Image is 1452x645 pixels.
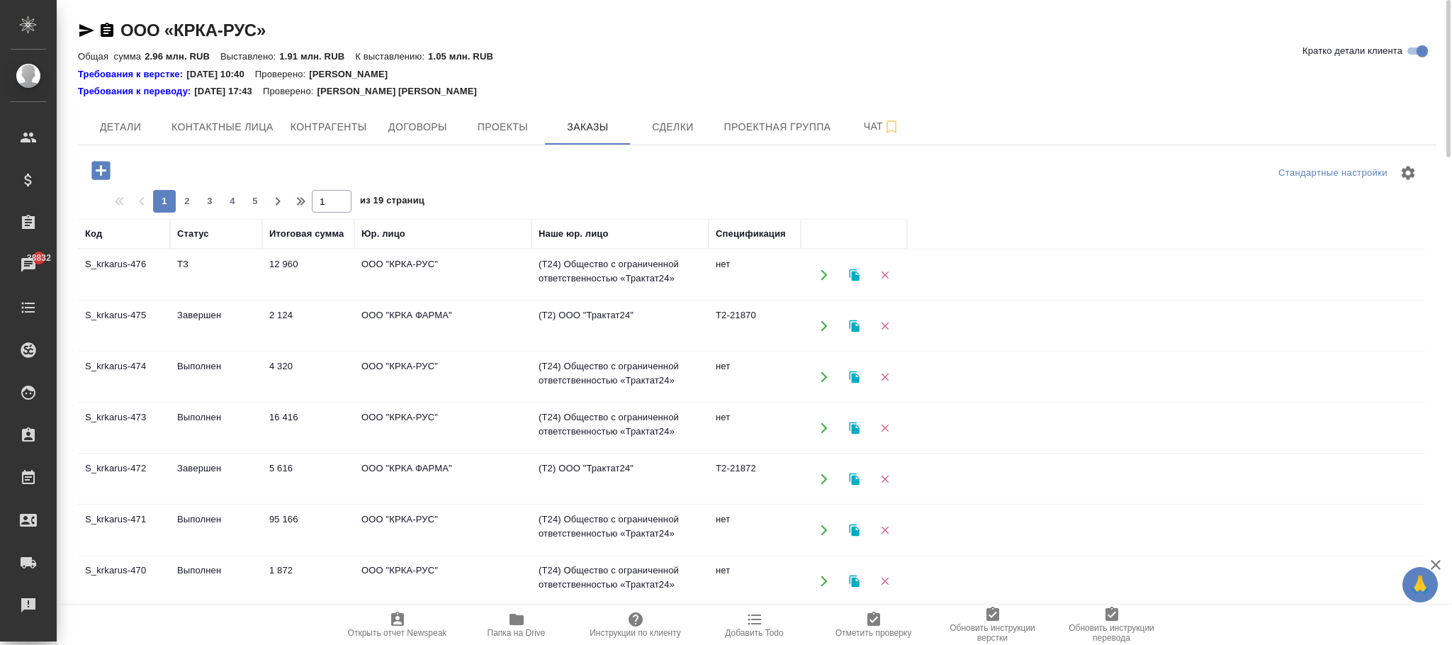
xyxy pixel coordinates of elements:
td: Завершен [170,301,262,351]
td: Выполнен [170,352,262,402]
p: Проверено: [263,84,317,99]
div: Статус [177,227,209,241]
button: Открыть [809,311,838,340]
svg: Подписаться [883,118,900,135]
p: Общая сумма [78,51,145,62]
button: 2 [176,190,198,213]
span: 3 [198,194,221,208]
td: (Т2) ООО "Трактат24" [531,301,709,351]
span: Обновить инструкции верстки [942,623,1044,643]
span: Контрагенты [291,118,367,136]
td: нет [709,505,801,555]
span: Договоры [383,118,451,136]
td: 12 960 [262,250,354,300]
td: ООО "КРКА-РУС" [354,505,531,555]
button: Открыть отчет Newspeak [338,605,457,645]
button: 🙏 [1402,567,1438,602]
td: Т2-21872 [709,454,801,504]
button: 3 [198,190,221,213]
a: Требования к верстке: [78,67,186,82]
td: ООО "КРКА-РУС" [354,556,531,606]
td: (T24) Общество с ограниченной ответственностью «Трактат24» [531,352,709,402]
span: Проекты [468,118,536,136]
td: S_krkarus-472 [78,454,170,504]
button: Папка на Drive [457,605,576,645]
td: ООО "КРКА-РУС" [354,352,531,402]
button: Открыть [809,413,838,442]
span: Сделки [638,118,707,136]
button: Удалить [870,413,899,442]
td: 4 320 [262,352,354,402]
td: (T24) Общество с ограниченной ответственностью «Трактат24» [531,403,709,453]
td: S_krkarus-470 [78,556,170,606]
td: Выполнен [170,505,262,555]
p: Выставлено: [220,51,279,62]
td: 95 166 [262,505,354,555]
p: [DATE] 17:43 [194,84,263,99]
a: 38832 [4,247,53,283]
button: Удалить [870,362,899,391]
span: Чат [848,118,916,135]
button: Добавить проект [81,156,120,185]
td: Завершен [170,454,262,504]
span: Кратко детали клиента [1302,44,1402,58]
td: нет [709,556,801,606]
div: Наше юр. лицо [539,227,609,241]
td: ООО "КРКА-РУС" [354,250,531,300]
p: 1.05 млн. RUB [428,51,504,62]
td: 1 872 [262,556,354,606]
button: Удалить [870,515,899,544]
td: (T24) Общество с ограниченной ответственностью «Трактат24» [531,556,709,606]
button: 4 [221,190,244,213]
button: Скопировать ссылку для ЯМессенджера [78,22,95,39]
td: ТЗ [170,250,262,300]
button: Клонировать [840,566,869,595]
td: 5 616 [262,454,354,504]
span: Заказы [553,118,621,136]
button: Клонировать [840,413,869,442]
div: Нажми, чтобы открыть папку с инструкцией [78,67,186,82]
p: [PERSON_NAME] [309,67,398,82]
button: Клонировать [840,311,869,340]
button: Удалить [870,260,899,289]
button: 5 [244,190,266,213]
td: нет [709,403,801,453]
button: Скопировать ссылку [99,22,116,39]
span: Добавить Todo [725,628,783,638]
button: Открыть [809,464,838,493]
button: Открыть [809,515,838,544]
span: Проектная группа [724,118,831,136]
span: Настроить таблицу [1391,156,1425,190]
button: Обновить инструкции перевода [1052,605,1171,645]
td: нет [709,352,801,402]
button: Открыть [809,362,838,391]
span: Детали [86,118,154,136]
div: split button [1275,162,1391,184]
td: нет [709,250,801,300]
button: Клонировать [840,464,869,493]
td: ООО "КРКА-РУС" [354,403,531,453]
button: Обновить инструкции верстки [933,605,1052,645]
td: 2 124 [262,301,354,351]
td: (T24) Общество с ограниченной ответственностью «Трактат24» [531,505,709,555]
span: Открыть отчет Newspeak [348,628,447,638]
p: [DATE] 10:40 [186,67,255,82]
span: из 19 страниц [360,192,424,213]
td: S_krkarus-476 [78,250,170,300]
p: 1.91 млн. RUB [279,51,355,62]
div: Итоговая сумма [269,227,344,241]
span: Обновить инструкции перевода [1061,623,1163,643]
span: Инструкции по клиенту [590,628,681,638]
p: Проверено: [255,67,310,82]
div: Юр. лицо [361,227,405,241]
span: 4 [221,194,244,208]
a: Требования к переводу: [78,84,194,99]
p: [PERSON_NAME] [PERSON_NAME] [317,84,488,99]
button: Добавить Todo [695,605,814,645]
td: Выполнен [170,556,262,606]
td: (T24) Общество с ограниченной ответственностью «Трактат24» [531,250,709,300]
div: Нажми, чтобы открыть папку с инструкцией [78,84,194,99]
div: Спецификация [716,227,786,241]
td: ООО "КРКА ФАРМА" [354,454,531,504]
button: Удалить [870,566,899,595]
